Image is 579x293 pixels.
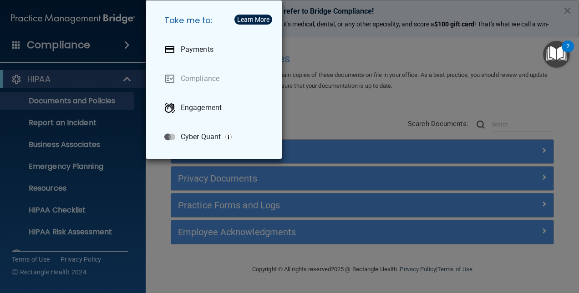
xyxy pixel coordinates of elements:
[157,124,274,150] a: Cyber Quant
[181,132,221,141] p: Cyber Quant
[157,8,274,33] h5: Take me to:
[181,45,213,54] p: Payments
[157,66,274,91] a: Compliance
[157,37,274,62] a: Payments
[157,95,274,121] a: Engagement
[566,46,569,58] div: 2
[234,15,272,25] button: Learn More
[237,16,269,23] div: Learn More
[543,41,570,68] button: Open Resource Center, 2 new notifications
[181,103,222,112] p: Engagement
